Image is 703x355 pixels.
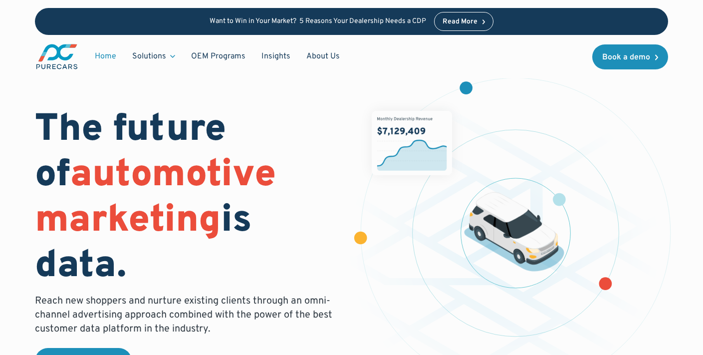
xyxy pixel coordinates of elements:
[253,47,298,66] a: Insights
[35,43,79,70] a: main
[434,12,494,31] a: Read More
[298,47,348,66] a: About Us
[210,17,426,26] p: Want to Win in Your Market? 5 Reasons Your Dealership Needs a CDP
[35,294,338,336] p: Reach new shoppers and nurture existing clients through an omni-channel advertising approach comb...
[132,51,166,62] div: Solutions
[372,111,452,175] img: chart showing monthly dealership revenue of $7m
[183,47,253,66] a: OEM Programs
[124,47,183,66] div: Solutions
[602,53,650,61] div: Book a demo
[592,44,668,69] a: Book a demo
[87,47,124,66] a: Home
[443,18,477,25] div: Read More
[35,152,276,245] span: automotive marketing
[35,108,339,290] h1: The future of is data.
[464,192,564,271] img: illustration of a vehicle
[35,43,79,70] img: purecars logo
